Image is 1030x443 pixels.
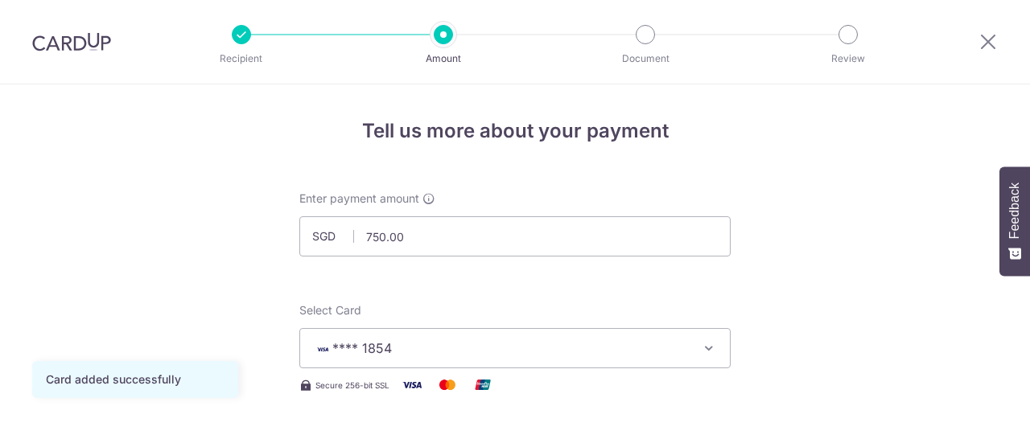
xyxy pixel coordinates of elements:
[1007,183,1022,239] span: Feedback
[467,375,499,395] img: Union Pay
[396,375,428,395] img: Visa
[789,51,908,67] p: Review
[312,228,354,244] span: SGD
[315,379,389,392] span: Secure 256-bit SSL
[384,51,503,67] p: Amount
[431,375,463,395] img: Mastercard
[299,117,731,146] h4: Tell us more about your payment
[299,191,419,207] span: Enter payment amount
[313,343,332,355] img: VISA
[32,32,111,51] img: CardUp
[46,371,225,388] div: Card added successfully
[182,51,301,67] p: Recipient
[299,303,361,317] span: translation missing: en.payables.payment_networks.credit_card.summary.labels.select_card
[999,166,1030,276] button: Feedback - Show survey
[299,216,731,256] input: 0.00
[586,51,705,67] p: Document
